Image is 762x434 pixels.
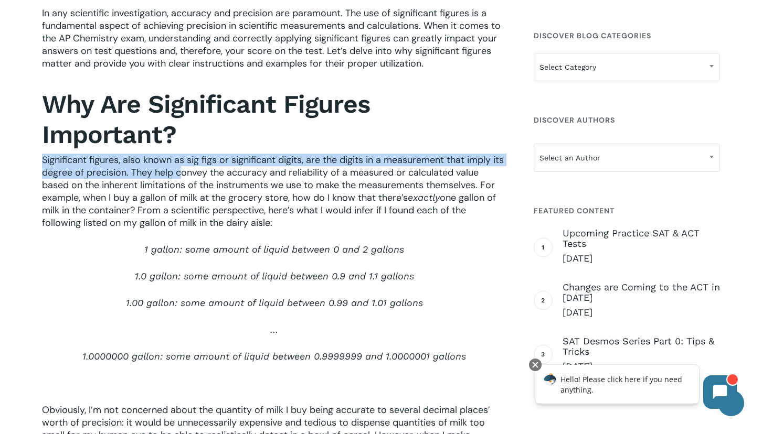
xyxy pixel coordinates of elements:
[534,147,719,169] span: Select an Author
[534,53,720,81] span: Select Category
[534,56,719,78] span: Select Category
[563,228,720,265] a: Upcoming Practice SAT & ACT Tests [DATE]
[42,191,496,229] span: one gallon of milk in the container? From a scientific perspective, here’s what I would infer if ...
[144,244,404,255] span: 1 gallon: some amount of liquid between 0 and 2 gallons
[534,26,720,45] h4: Discover Blog Categories
[563,306,720,319] span: [DATE]
[534,111,720,129] h4: Discover Authors
[42,154,504,204] span: Significant figures, also known as sig figs or significant digits, are the digits in a measuremen...
[408,192,440,203] span: exactly
[563,252,720,265] span: [DATE]
[563,336,720,373] a: SAT Desmos Series Part 0: Tips & Tricks [DATE]
[42,89,370,149] b: Why Are Significant Figures Important?
[534,201,720,220] h4: Featured Content
[534,144,720,172] span: Select an Author
[135,270,414,281] span: 1.0 gallon: some amount of liquid between 0.9 and 1.1 gallons
[563,282,720,319] a: Changes are Coming to the ACT in [DATE] [DATE]
[270,324,278,335] span: …
[524,356,747,419] iframe: Chatbot
[42,7,501,70] span: In any scientific investigation, accuracy and precision are paramount. The use of significant fig...
[126,297,423,308] span: 1.00 gallon: some amount of liquid between 0.99 and 1.01 gallons
[82,351,466,362] span: 1.0000000 gallon: some amount of liquid between 0.9999999 and 1.0000001 gallons
[563,336,720,357] span: SAT Desmos Series Part 0: Tips & Tricks
[563,282,720,303] span: Changes are Coming to the ACT in [DATE]
[563,228,720,249] span: Upcoming Practice SAT & ACT Tests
